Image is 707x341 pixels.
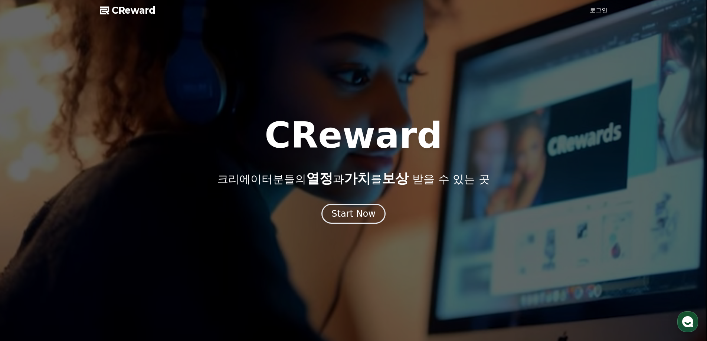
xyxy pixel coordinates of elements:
[265,118,442,153] h1: CReward
[49,235,96,254] a: 대화
[112,4,156,16] span: CReward
[23,246,28,252] span: 홈
[2,235,49,254] a: 홈
[321,204,386,224] button: Start Now
[331,208,376,220] div: Start Now
[217,171,490,186] p: 크리에이터분들의 과 를 받을 수 있는 곳
[306,171,333,186] span: 열정
[96,235,143,254] a: 설정
[590,6,608,15] a: 로그인
[100,4,156,16] a: CReward
[382,171,409,186] span: 보상
[115,246,124,252] span: 설정
[344,171,371,186] span: 가치
[68,247,77,253] span: 대화
[321,211,386,218] a: Start Now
